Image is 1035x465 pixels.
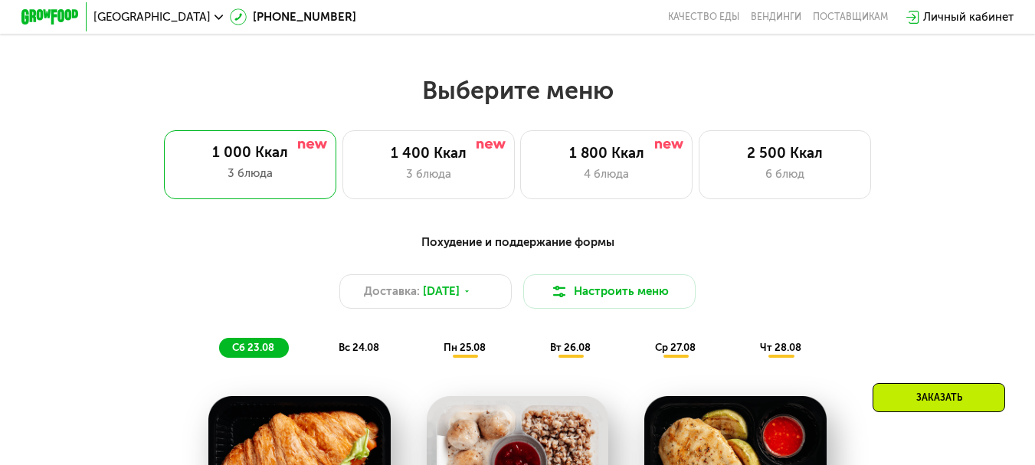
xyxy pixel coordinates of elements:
div: Похудение и поддержание формы [92,234,943,251]
span: чт 28.08 [760,342,801,353]
span: пн 25.08 [444,342,486,353]
a: Вендинги [751,11,801,23]
div: 3 блюда [179,165,323,182]
button: Настроить меню [523,274,696,309]
h2: Выберите меню [46,75,989,106]
span: вт 26.08 [550,342,591,353]
span: [DATE] [423,283,460,300]
a: [PHONE_NUMBER] [230,8,356,26]
span: ср 27.08 [655,342,696,353]
span: [GEOGRAPHIC_DATA] [93,11,211,23]
div: 6 блюд [714,165,856,183]
div: 2 500 Ккал [714,145,856,162]
a: Качество еды [668,11,739,23]
div: 1 800 Ккал [536,145,678,162]
span: сб 23.08 [232,342,274,353]
div: 3 блюда [357,165,499,183]
div: 1 400 Ккал [357,145,499,162]
div: Заказать [873,383,1005,412]
div: поставщикам [813,11,888,23]
span: Доставка: [364,283,420,300]
div: 1 000 Ккал [179,144,323,162]
div: 4 блюда [536,165,678,183]
span: вс 24.08 [339,342,379,353]
div: Личный кабинет [923,8,1014,26]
